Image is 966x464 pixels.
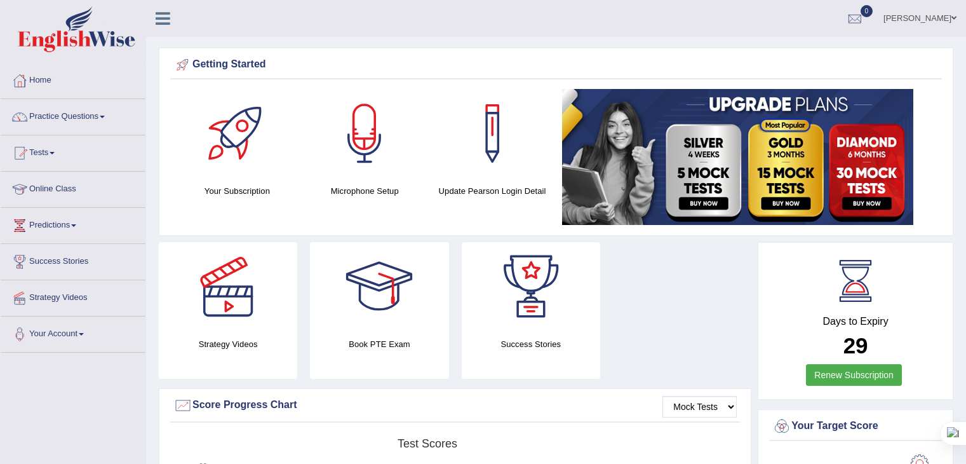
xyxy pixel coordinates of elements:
h4: Microphone Setup [307,184,422,198]
h4: Update Pearson Login Detail [435,184,550,198]
a: Your Account [1,317,145,348]
a: Predictions [1,208,145,240]
a: Home [1,63,145,95]
h4: Strategy Videos [159,338,297,351]
a: Renew Subscription [806,364,902,386]
div: Score Progress Chart [173,396,737,415]
b: 29 [843,333,868,358]
h4: Days to Expiry [772,316,939,327]
div: Getting Started [173,55,939,74]
div: Your Target Score [772,417,939,436]
a: Strategy Videos [1,280,145,312]
span: 0 [861,5,873,17]
a: Success Stories [1,244,145,276]
tspan: Test scores [398,437,457,450]
a: Online Class [1,172,145,203]
h4: Success Stories [462,338,600,351]
h4: Your Subscription [180,184,295,198]
a: Practice Questions [1,99,145,131]
a: Tests [1,135,145,167]
img: small5.jpg [562,89,913,225]
h4: Book PTE Exam [310,338,448,351]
